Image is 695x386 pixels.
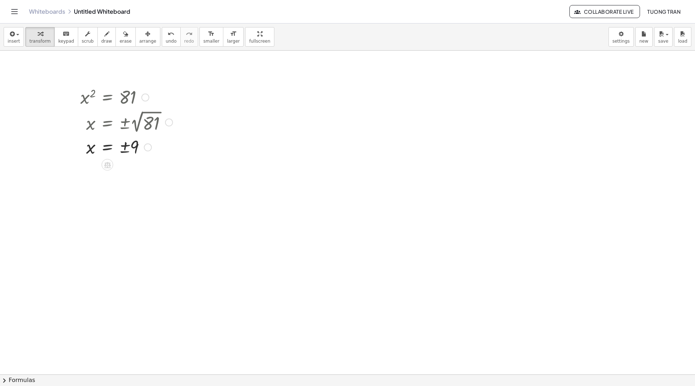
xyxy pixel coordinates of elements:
button: load [674,27,691,47]
span: fullscreen [249,39,270,44]
span: arrange [139,39,156,44]
button: fullscreen [245,27,274,47]
button: transform [25,27,55,47]
i: format_size [208,30,215,38]
div: Apply the same math to both sides of the equation [102,159,113,171]
a: Whiteboards [29,8,65,15]
button: draw [97,27,116,47]
span: new [639,39,648,44]
span: larger [227,39,240,44]
button: keyboardkeypad [54,27,78,47]
span: insert [8,39,20,44]
span: load [678,39,687,44]
button: new [635,27,653,47]
button: redoredo [180,27,198,47]
span: save [658,39,668,44]
span: redo [184,39,194,44]
span: draw [101,39,112,44]
i: keyboard [63,30,69,38]
button: scrub [78,27,98,47]
button: undoundo [162,27,181,47]
span: scrub [82,39,94,44]
span: smaller [203,39,219,44]
button: Toggle navigation [9,6,20,17]
button: tuong tran [641,5,686,18]
button: format_sizesmaller [199,27,223,47]
button: settings [608,27,634,47]
span: keypad [58,39,74,44]
span: undo [166,39,177,44]
button: erase [115,27,135,47]
i: undo [168,30,174,38]
i: redo [186,30,193,38]
button: Collaborate Live [569,5,640,18]
span: tuong tran [647,8,681,15]
button: insert [4,27,24,47]
span: settings [612,39,630,44]
span: Collaborate Live [576,8,633,15]
button: arrange [135,27,160,47]
i: format_size [230,30,237,38]
button: format_sizelarger [223,27,244,47]
span: erase [119,39,131,44]
span: transform [29,39,51,44]
button: save [654,27,673,47]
